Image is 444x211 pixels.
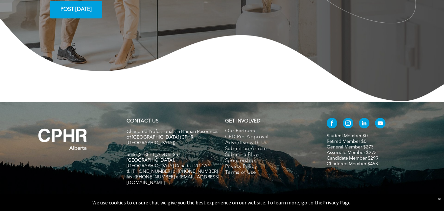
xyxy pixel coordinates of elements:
[327,145,374,149] a: General Member $273
[225,170,313,176] a: Terms of Use
[127,158,210,168] span: [GEOGRAPHIC_DATA], [GEOGRAPHIC_DATA] Canada T2G 1A1
[327,156,378,161] a: Candidate Member $299
[327,139,366,144] a: Retired Member $0
[327,118,337,130] a: facebook
[225,128,313,134] a: Our Partners
[225,152,313,158] a: Submit a Blog
[343,118,353,130] a: instagram
[225,146,313,152] a: Submit an Article
[438,196,441,202] div: Dismiss notification
[127,152,179,157] span: Suite [STREET_ADDRESS]
[25,115,101,163] img: A white background with a few lines on it
[375,118,386,130] a: youtube
[225,158,313,164] a: Sponsorship
[50,1,102,18] a: POST [DATE]
[127,119,158,124] a: CONTACT US
[359,118,369,130] a: linkedin
[322,199,352,206] a: Privacy Page.
[127,175,219,185] span: fax. [PHONE_NUMBER] e:[EMAIL_ADDRESS][DOMAIN_NAME]
[327,162,378,166] a: Chartered Member $453
[127,129,218,145] span: Chartered Professionals in Human Resources of [GEOGRAPHIC_DATA] (CPHR [GEOGRAPHIC_DATA])
[327,150,377,155] a: Associate Member $273
[327,134,368,138] a: Student Member $0
[225,140,313,146] a: Advertise with Us
[127,169,218,174] span: tf. [PHONE_NUMBER] p. [PHONE_NUMBER]
[225,164,313,170] a: Privacy Policy
[58,3,94,16] span: POST [DATE]
[225,119,260,124] span: GET INVOLVED
[225,134,313,140] a: CPD Pre-Approval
